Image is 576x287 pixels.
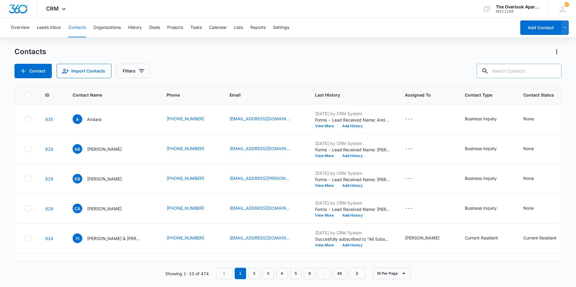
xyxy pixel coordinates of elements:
[523,116,534,122] div: None
[465,175,508,182] div: Contact Type - Business Inquiry - Select to Edit Field
[230,116,290,122] a: [EMAIL_ADDRESS][DOMAIN_NAME]
[465,235,509,242] div: Contact Type - Current Resident - Select to Edit Field
[87,146,122,152] p: [PERSON_NAME]
[167,235,215,242] div: Phone - (970) 413-9770 - Select to Edit Field
[73,204,133,213] div: Contact Name - Chris Ahrens - Select to Edit Field
[149,18,160,37] button: Deals
[315,200,390,206] p: [DATE] by CRM System
[465,235,498,241] div: Current Resident
[523,205,545,212] div: Contact Status - None - Select to Edit Field
[167,116,215,123] div: Phone - (970) 702-1010 - Select to Edit Field
[290,268,302,279] a: Page 5
[68,18,86,37] button: Contacts
[116,64,150,78] button: Filters
[523,205,534,211] div: None
[46,5,59,12] span: CRM
[315,110,390,117] p: [DATE] by CRM System
[167,205,204,211] a: [PHONE_NUMBER]
[405,205,424,212] div: Assigned To - - Select to Edit Field
[73,114,112,124] div: Contact Name - Andara - Select to Edit Field
[230,175,301,182] div: Email - kaitie.burdick@yahoo.com - Select to Edit Field
[496,9,540,14] div: account id
[167,235,204,241] a: [PHONE_NUMBER]
[315,176,390,183] p: Forms - Lead Received Name: [PERSON_NAME] Email: [PERSON_NAME][EMAIL_ADDRESS][DOMAIN_NAME] Phone:...
[315,92,382,98] span: Last History
[315,206,390,212] p: Forms - Lead Received Name: [PERSON_NAME] Email: [EMAIL_ADDRESS][DOMAIN_NAME] Phone: [PHONE_NUMBE...
[73,204,82,213] span: CA
[520,20,561,35] button: Add Contact
[523,235,567,242] div: Contact Status - Current Resident - Select to Edit Field
[523,145,545,153] div: Contact Status - None - Select to Edit Field
[465,116,508,123] div: Contact Type - Business Inquiry - Select to Edit Field
[87,205,122,212] p: [PERSON_NAME]
[465,145,508,153] div: Contact Type - Business Inquiry - Select to Edit Field
[465,205,508,212] div: Contact Type - Business Inquiry - Select to Edit Field
[230,205,301,212] div: Email - ckahrens86@gmail.com - Select to Edit Field
[405,116,413,123] div: ---
[477,64,562,78] input: Search Contacts
[167,145,215,153] div: Phone - (970) 910-5045 - Select to Edit Field
[315,243,338,247] button: View More
[230,235,290,241] a: [EMAIL_ADDRESS][DOMAIN_NAME]
[230,235,301,242] div: Email - Yessicaram07@gmail.com - Select to Edit Field
[338,154,367,158] button: Add History
[73,233,82,243] span: YI
[87,116,102,122] p: Andara
[523,92,559,98] span: Contact Status
[167,205,215,212] div: Phone - (720) 215-8161 - Select to Edit Field
[37,18,61,37] button: Leads Inbox
[230,175,290,181] a: [EMAIL_ADDRESS][PERSON_NAME][DOMAIN_NAME]
[87,176,122,182] p: [PERSON_NAME]
[315,184,338,187] button: View More
[128,18,142,37] button: History
[73,92,143,98] span: Contact Name
[315,124,338,128] button: View More
[523,116,545,123] div: Contact Status - None - Select to Edit Field
[45,147,53,152] a: Navigate to contact details page for Amy BUSBY
[405,205,413,212] div: ---
[73,114,82,124] span: A
[465,205,497,211] div: Business Inquiry
[405,175,424,182] div: Assigned To - - Select to Edit Field
[315,147,390,153] p: Forms - Lead Received Name: [PERSON_NAME] Email: [EMAIL_ADDRESS][DOMAIN_NAME] Phone: [PHONE_NUMBE...
[167,18,183,37] button: Projects
[338,184,367,187] button: Add History
[276,268,288,279] a: Page 4
[405,235,450,242] div: Assigned To - Desirea Archuleta - Select to Edit Field
[45,92,49,98] span: ID
[45,206,53,211] a: Navigate to contact details page for Chris Ahrens
[87,235,141,242] p: [PERSON_NAME] & [PERSON_NAME] [PERSON_NAME]
[523,175,545,182] div: Contact Status - None - Select to Edit Field
[230,145,290,152] a: [EMAIL_ADDRESS][DOMAIN_NAME]
[523,175,534,181] div: None
[405,175,413,182] div: ---
[230,145,301,153] div: Email - amybusby111774@gmail.com - Select to Edit Field
[209,18,227,37] button: Calendar
[465,92,500,98] span: Contact Type
[190,18,202,37] button: Tasks
[349,268,365,279] a: Next Page
[167,145,204,152] a: [PHONE_NUMBER]
[14,64,52,78] button: Add Contact
[315,236,390,242] p: Succesfully subscribed to "All Subscribers".
[315,154,338,158] button: View More
[564,2,569,7] span: 17
[372,268,411,279] button: 10 Per Page
[45,117,53,122] a: Navigate to contact details page for Andara
[465,145,497,152] div: Business Inquiry
[315,259,390,266] p: [DATE] by CRM System
[304,268,315,279] a: Page 6
[216,268,365,279] nav: Pagination
[315,230,390,236] p: [DATE] by CRM System
[273,18,289,37] button: Settings
[14,47,46,56] h1: Contacts
[552,47,562,57] button: Actions
[333,268,346,279] a: Page 48
[315,140,390,147] p: [DATE] by CRM System
[93,18,121,37] button: Organizations
[11,18,30,37] button: Overview
[315,214,338,217] button: View More
[235,268,246,279] em: 1
[45,176,53,181] a: Navigate to contact details page for Kaitie Burdick
[73,174,133,184] div: Contact Name - Kaitie Burdick - Select to Edit Field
